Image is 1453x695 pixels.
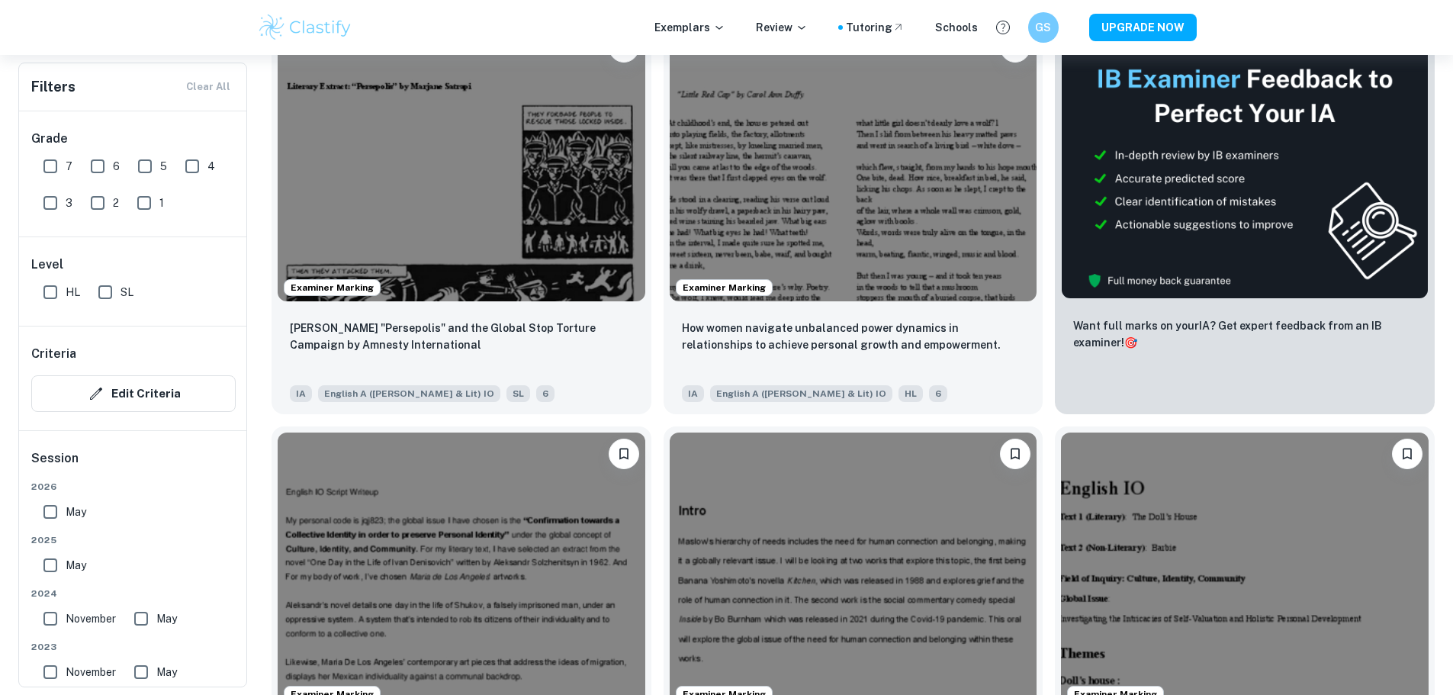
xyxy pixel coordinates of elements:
span: 6 [113,158,120,175]
span: English A ([PERSON_NAME] & Lit) IO [710,385,892,402]
span: May [156,664,177,681]
button: Help and Feedback [990,14,1016,40]
span: Examiner Marking [677,281,772,294]
span: SL [506,385,530,402]
span: May [156,610,177,627]
span: 5 [160,158,167,175]
a: Examiner MarkingBookmarkMarjane Satrapi's "Persepolis" and the Global Stop Torture Campaign by Am... [272,20,651,414]
span: 7 [66,158,72,175]
span: November [66,610,116,627]
span: 2 [113,195,119,211]
img: English A (Lang & Lit) IO IA example thumbnail: Marjane Satrapi's "Persepolis" and the G [278,26,645,301]
p: Review [756,19,808,36]
span: HL [898,385,923,402]
span: 6 [929,385,947,402]
button: UPGRADE NOW [1089,14,1197,41]
span: English A ([PERSON_NAME] & Lit) IO [318,385,500,402]
span: 1 [159,195,164,211]
button: Bookmark [1000,439,1030,469]
span: SL [121,284,133,301]
h6: Grade [31,130,236,148]
button: Edit Criteria [31,375,236,412]
span: 2026 [31,480,236,494]
a: ThumbnailWant full marks on yourIA? Get expert feedback from an IB examiner! [1055,20,1435,414]
span: HL [66,284,80,301]
span: May [66,504,86,520]
p: How women navigate unbalanced power dynamics in relationships to achieve personal growth and empo... [682,320,1025,353]
img: English A (Lang & Lit) IO IA example thumbnail: How women navigate unbalanced power dyna [670,26,1037,301]
button: GS [1028,12,1059,43]
h6: Filters [31,76,76,98]
a: Schools [935,19,978,36]
p: Want full marks on your IA ? Get expert feedback from an IB examiner! [1073,317,1416,351]
p: Marjane Satrapi's "Persepolis" and the Global Stop Torture Campaign by Amnesty International [290,320,633,353]
span: IA [290,385,312,402]
span: 3 [66,195,72,211]
img: Clastify logo [257,12,354,43]
a: Tutoring [846,19,905,36]
span: 2024 [31,587,236,600]
a: Examiner MarkingBookmarkHow women navigate unbalanced power dynamics in relationships to achieve ... [664,20,1043,414]
p: Exemplars [654,19,725,36]
span: Examiner Marking [284,281,380,294]
span: 6 [536,385,555,402]
button: Bookmark [1392,439,1422,469]
h6: GS [1034,19,1052,36]
h6: Criteria [31,345,76,363]
span: 2025 [31,533,236,547]
span: 🎯 [1124,336,1137,349]
span: November [66,664,116,681]
h6: Session [31,449,236,480]
img: Thumbnail [1061,26,1429,299]
span: 2023 [31,640,236,654]
button: Bookmark [609,439,639,469]
h6: Level [31,256,236,274]
span: May [66,557,86,574]
span: IA [682,385,704,402]
span: 4 [207,158,215,175]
